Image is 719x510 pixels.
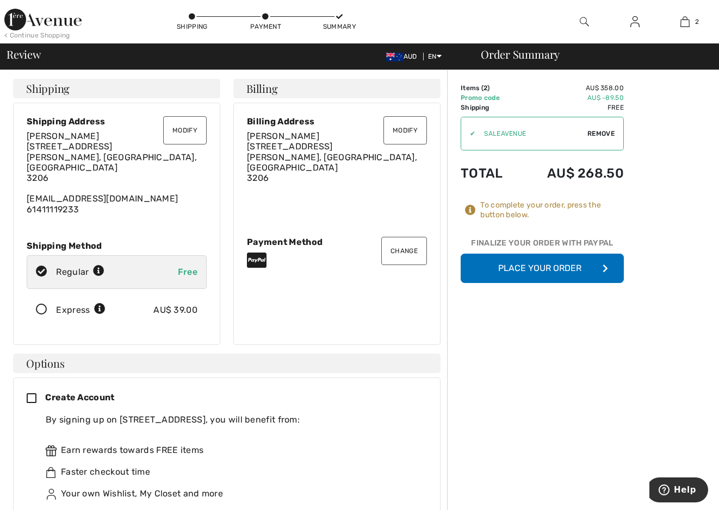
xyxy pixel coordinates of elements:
div: Faster checkout time [46,465,418,478]
span: Review [7,49,41,60]
div: Shipping [176,22,208,32]
td: Shipping [461,103,518,112]
div: Payment Method [247,237,427,247]
div: Billing Address [247,116,427,127]
div: Express [56,304,106,317]
span: 2 [484,84,487,92]
span: [PERSON_NAME] [247,131,319,141]
img: ownWishlist.svg [46,489,57,500]
img: 1ère Avenue [4,9,82,30]
span: EN [428,53,442,60]
div: Shipping Address [27,116,207,127]
div: AU$ 39.00 [153,304,197,317]
span: AUD [386,53,422,60]
img: search the website [580,15,589,28]
span: Free [178,267,197,277]
td: Promo code [461,93,518,103]
a: 2 [660,15,710,28]
span: 2 [695,17,699,27]
div: Payment [250,22,282,32]
td: Total [461,155,518,192]
td: AU$ 358.00 [518,83,624,93]
td: Items ( ) [461,83,518,93]
img: Australian Dollar [386,53,404,61]
div: By signing up on [STREET_ADDRESS], you will benefit from: [46,413,418,426]
iframe: Opens a widget where you can find more information [649,477,708,505]
button: Place Your Order [461,254,624,283]
img: My Bag [680,15,690,28]
div: ✔ [461,129,475,138]
div: To complete your order, press the button below. [480,200,624,220]
span: [STREET_ADDRESS] [PERSON_NAME], [GEOGRAPHIC_DATA], [GEOGRAPHIC_DATA] 3206 [247,141,417,183]
td: AU$ -89.50 [518,93,624,103]
span: [STREET_ADDRESS] [PERSON_NAME], [GEOGRAPHIC_DATA], [GEOGRAPHIC_DATA] 3206 [27,141,197,183]
span: Billing [246,83,277,94]
td: Free [518,103,624,112]
span: Shipping [26,83,70,94]
span: Create Account [45,392,114,402]
img: faster.svg [46,467,57,478]
input: Promo code [475,117,587,150]
div: Earn rewards towards FREE items [46,444,418,457]
div: Order Summary [468,49,712,60]
h4: Options [13,354,441,373]
button: Modify [163,116,207,144]
button: Modify [383,116,427,144]
div: Summary [323,22,356,32]
img: My Info [630,15,640,28]
img: rewards.svg [46,445,57,456]
div: Regular [56,266,104,279]
a: Sign In [622,15,648,29]
div: Your own Wishlist, My Closet and more [46,487,418,500]
div: Shipping Method [27,241,207,251]
span: Remove [587,129,615,138]
span: [PERSON_NAME] [27,131,99,141]
div: [EMAIL_ADDRESS][DOMAIN_NAME] 61411119233 [27,131,207,215]
div: Finalize Your Order with PayPal [461,237,624,254]
button: Change [381,237,427,265]
div: < Continue Shopping [4,30,70,40]
td: AU$ 268.50 [518,155,624,192]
